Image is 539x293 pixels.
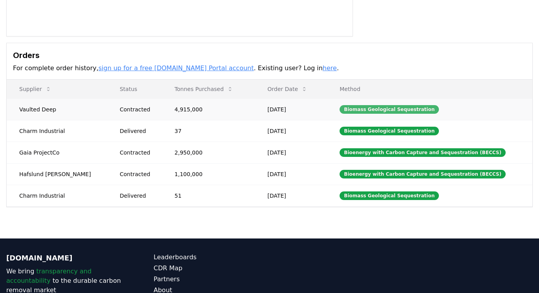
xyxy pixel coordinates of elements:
div: Delivered [120,127,156,135]
td: [DATE] [255,185,327,206]
td: 51 [162,185,255,206]
span: transparency and accountability [6,268,91,284]
td: [DATE] [255,120,327,142]
div: Bioenergy with Carbon Capture and Sequestration (BECCS) [340,148,506,157]
p: Method [333,85,526,93]
td: 1,100,000 [162,163,255,185]
button: Supplier [13,81,58,97]
button: Order Date [261,81,314,97]
td: Hafslund [PERSON_NAME] [7,163,107,185]
div: Biomass Geological Sequestration [340,127,439,135]
div: Contracted [120,149,156,157]
td: [DATE] [255,163,327,185]
td: 37 [162,120,255,142]
button: Tonnes Purchased [168,81,239,97]
h3: Orders [13,49,526,61]
div: Contracted [120,106,156,113]
div: Biomass Geological Sequestration [340,191,439,200]
td: Gaia ProjectCo [7,142,107,163]
div: Biomass Geological Sequestration [340,105,439,114]
td: Vaulted Deep [7,98,107,120]
div: Contracted [120,170,156,178]
td: [DATE] [255,142,327,163]
div: Bioenergy with Carbon Capture and Sequestration (BECCS) [340,170,506,178]
p: [DOMAIN_NAME] [6,253,122,264]
a: Partners [153,275,269,284]
td: 2,950,000 [162,142,255,163]
a: Leaderboards [153,253,269,262]
td: Charm Industrial [7,185,107,206]
p: For complete order history, . Existing user? Log in . [13,64,526,73]
a: CDR Map [153,264,269,273]
a: here [323,64,337,72]
td: 4,915,000 [162,98,255,120]
a: sign up for a free [DOMAIN_NAME] Portal account [99,64,254,72]
p: Status [113,85,156,93]
div: Delivered [120,192,156,200]
td: [DATE] [255,98,327,120]
td: Charm Industrial [7,120,107,142]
